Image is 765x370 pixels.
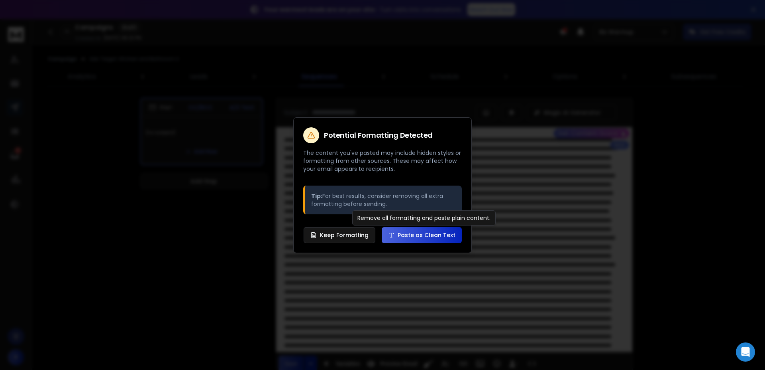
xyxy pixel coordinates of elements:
div: Open Intercom Messenger [736,342,755,362]
button: Keep Formatting [304,227,375,243]
button: Paste as Clean Text [382,227,462,243]
p: The content you've pasted may include hidden styles or formatting from other sources. These may a... [303,149,462,173]
strong: Tip: [311,192,322,200]
h2: Potential Formatting Detected [324,132,433,139]
div: Remove all formatting and paste plain content. [352,210,496,226]
p: For best results, consider removing all extra formatting before sending. [311,192,455,208]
